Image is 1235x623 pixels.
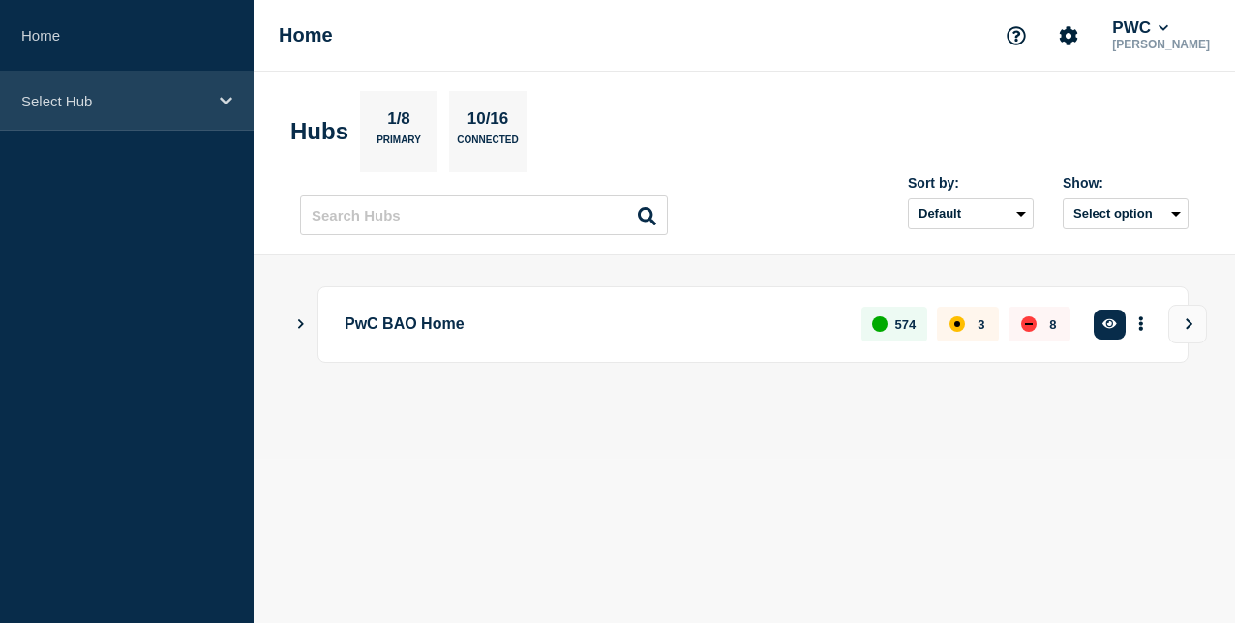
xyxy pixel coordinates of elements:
[1108,18,1172,38] button: PWC
[279,24,333,46] h1: Home
[377,134,421,155] p: Primary
[457,134,518,155] p: Connected
[345,307,839,342] p: PwC BAO Home
[978,317,984,332] p: 3
[460,109,516,134] p: 10/16
[908,198,1034,229] select: Sort by
[872,316,888,332] div: up
[21,93,207,109] p: Select Hub
[1063,175,1189,191] div: Show:
[1049,317,1056,332] p: 8
[1108,38,1214,51] p: [PERSON_NAME]
[380,109,418,134] p: 1/8
[908,175,1034,191] div: Sort by:
[1168,305,1207,343] button: View
[1129,307,1154,342] button: More actions
[1048,15,1089,56] button: Account settings
[1021,316,1037,332] div: down
[895,317,917,332] p: 574
[290,118,348,145] h2: Hubs
[949,316,965,332] div: affected
[296,317,306,332] button: Show Connected Hubs
[996,15,1037,56] button: Support
[1063,198,1189,229] button: Select option
[300,195,668,235] input: Search Hubs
